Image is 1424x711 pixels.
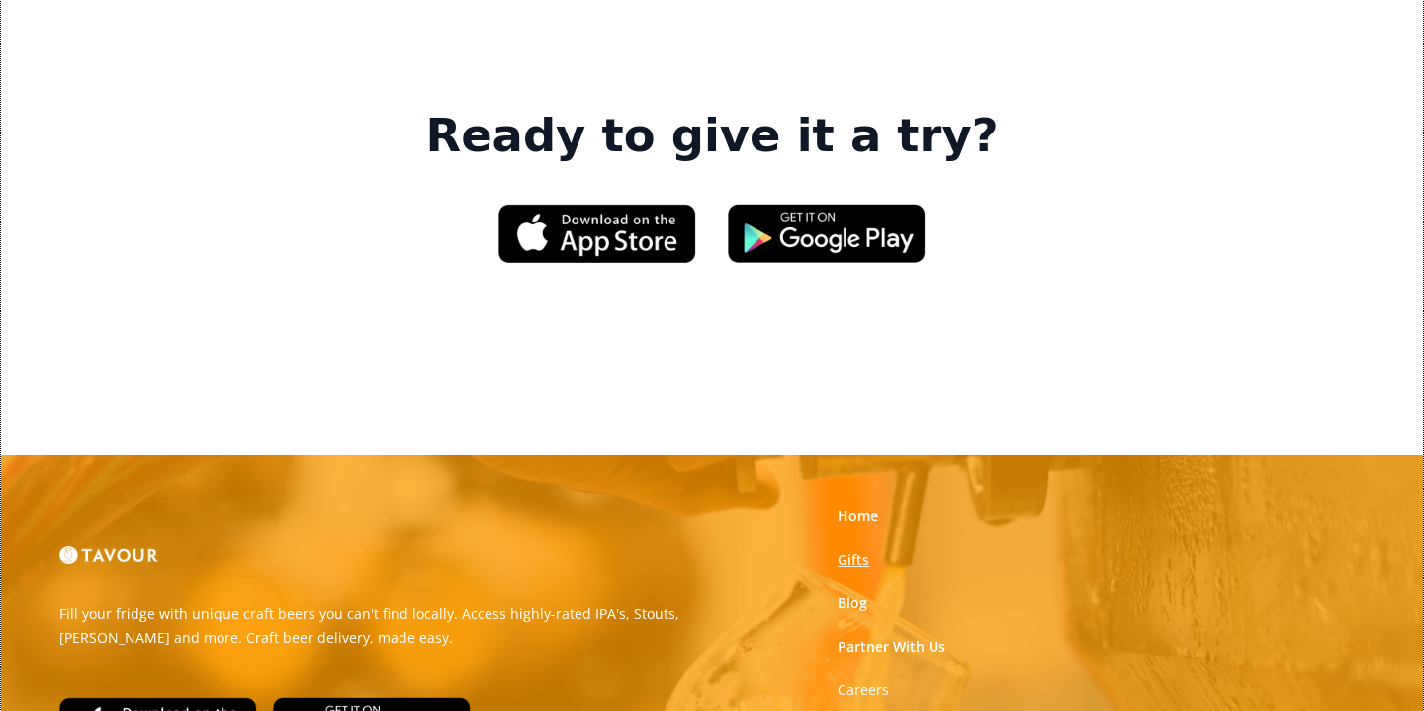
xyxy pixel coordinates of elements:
a: Careers [838,680,889,700]
strong: Careers [838,680,889,699]
a: Partner With Us [838,637,945,657]
a: Blog [838,593,867,613]
strong: Ready to give it a try? [425,109,998,164]
a: Home [838,506,878,526]
a: Gifts [838,550,869,570]
p: Fill your fridge with unique craft beers you can't find locally. Access highly-rated IPA's, Stout... [59,602,697,650]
